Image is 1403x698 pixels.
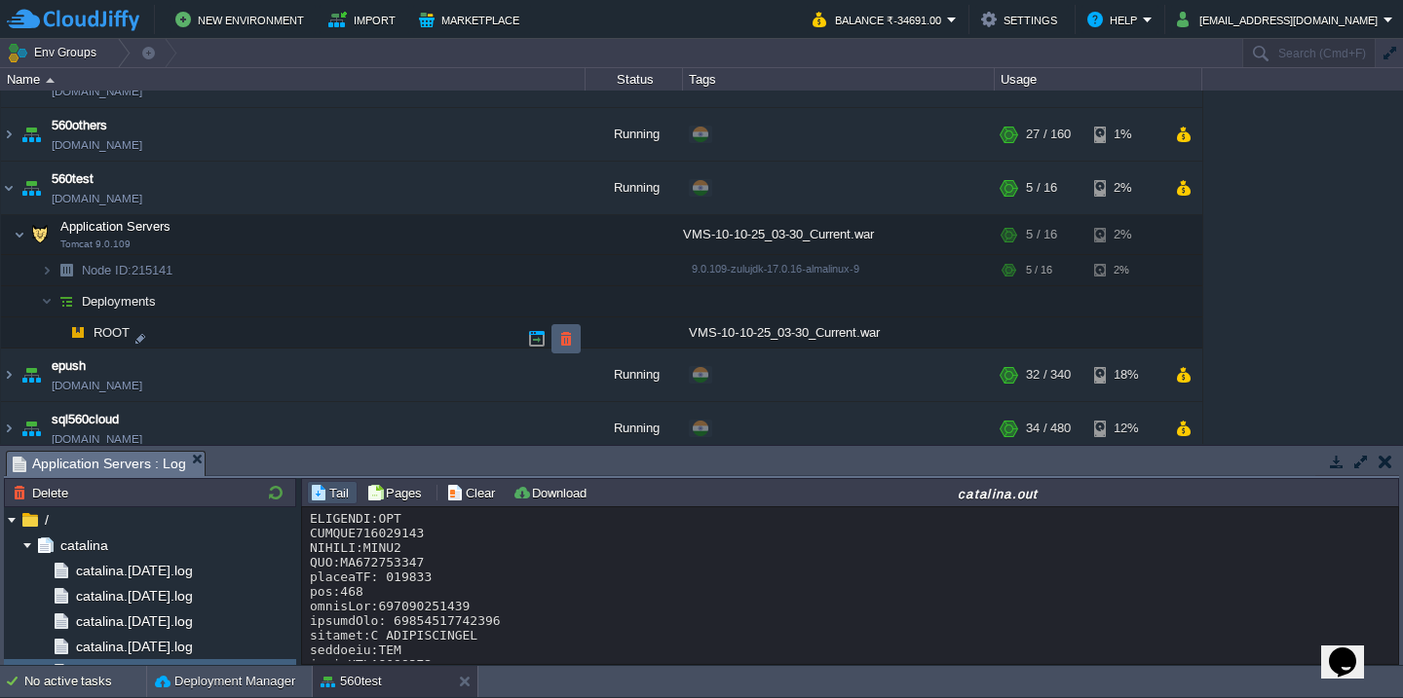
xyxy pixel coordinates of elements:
img: AMDAwAAAACH5BAEAAAAALAAAAAABAAEAAAICRAEAOw== [1,115,17,167]
span: Node ID: [82,270,132,284]
button: Settings [981,8,1063,31]
button: 560test [321,672,382,691]
div: VMS-10-10-25_03-30_Current.war [683,324,995,354]
button: Tail [310,484,355,501]
img: AMDAwAAAACH5BAEAAAAALAAAAAABAAEAAAICRAEAOw== [1,409,17,461]
div: Running [586,409,683,461]
img: AMDAwAAAACH5BAEAAAAALAAAAAABAAEAAAICRAEAOw== [18,168,45,221]
a: [DOMAIN_NAME] [52,196,142,215]
span: Tomcat 9.0.109 [60,245,131,257]
img: AMDAwAAAACH5BAEAAAAALAAAAAABAAEAAAICRAEAOw== [14,222,25,261]
div: Name [2,68,585,91]
img: AMDAwAAAACH5BAEAAAAALAAAAAABAAEAAAICRAEAOw== [53,293,80,323]
div: 5 / 16 [1026,168,1057,221]
button: New Environment [175,8,310,31]
span: [DOMAIN_NAME] [52,436,142,456]
span: Application Servers : Log [13,452,186,476]
div: VMS-10-10-25_03-30_Current.war [683,222,995,261]
button: Pages [366,484,428,501]
img: CloudJiffy [7,8,139,32]
span: 215141 [80,269,175,285]
div: 2% [1094,168,1157,221]
button: Help [1087,8,1143,31]
button: Import [328,8,401,31]
a: / [41,511,52,529]
a: catalina.out [72,663,150,680]
img: AMDAwAAAACH5BAEAAAAALAAAAAABAAEAAAICRAEAOw== [53,262,80,292]
button: Deployment Manager [155,672,295,691]
div: 2% [1094,222,1157,261]
img: AMDAwAAAACH5BAEAAAAALAAAAAABAAEAAAICRAEAOw== [26,222,54,261]
img: AMDAwAAAACH5BAEAAAAALAAAAAABAAEAAAICRAEAOw== [46,78,55,83]
div: No active tasks [24,666,146,697]
a: [DOMAIN_NAME] [52,89,142,108]
button: Balance ₹-34691.00 [813,8,947,31]
div: 12% [1094,409,1157,461]
iframe: chat widget [1321,620,1384,679]
img: AMDAwAAAACH5BAEAAAAALAAAAAABAAEAAAICRAEAOw== [41,293,53,323]
img: AMDAwAAAACH5BAEAAAAALAAAAAABAAEAAAICRAEAOw== [18,409,45,461]
div: 1% [1094,115,1157,167]
a: sql560cloud [52,417,119,436]
a: catalina.[DATE].log [72,638,196,655]
button: Delete [13,484,74,501]
a: Application ServersTomcat 9.0.109 [58,226,173,240]
a: ROOT [92,331,133,348]
a: epush [52,363,86,383]
div: 5 / 16 [1026,222,1057,261]
div: Running [586,115,683,167]
a: catalina.[DATE].log [72,612,196,630]
img: AMDAwAAAACH5BAEAAAAALAAAAAABAAEAAAICRAEAOw== [41,262,53,292]
a: 560others [52,123,107,142]
button: Clear [446,484,501,501]
div: 5 / 16 [1026,262,1052,292]
img: AMDAwAAAACH5BAEAAAAALAAAAAABAAEAAAICRAEAOw== [18,355,45,408]
div: Tags [684,68,994,91]
a: Node ID:215141 [80,269,175,285]
img: AMDAwAAAACH5BAEAAAAALAAAAAABAAEAAAICRAEAOw== [64,324,92,354]
div: 18% [1094,355,1157,408]
div: 32 / 340 [1026,355,1071,408]
a: catalina.[DATE].log [72,562,196,579]
a: Deployments [80,300,159,316]
span: Application Servers [58,225,173,241]
a: catalina [57,536,111,554]
a: [DOMAIN_NAME] [52,142,142,162]
a: 560test [52,176,94,196]
img: AMDAwAAAACH5BAEAAAAALAAAAAABAAEAAAICRAEAOw== [1,355,17,408]
a: [DOMAIN_NAME] [52,383,142,402]
span: 9.0.109-zulujdk-17.0.16-almalinux-9 [692,270,859,281]
div: 34 / 480 [1026,409,1071,461]
img: AMDAwAAAACH5BAEAAAAALAAAAAABAAEAAAICRAEAOw== [53,324,64,354]
div: Usage [996,68,1201,91]
div: Running [586,168,683,221]
div: catalina.out [600,485,1396,501]
button: Marketplace [419,8,525,31]
div: Status [587,68,682,91]
div: 27 / 160 [1026,115,1071,167]
img: AMDAwAAAACH5BAEAAAAALAAAAAABAAEAAAICRAEAOw== [18,115,45,167]
button: [EMAIL_ADDRESS][DOMAIN_NAME] [1177,8,1384,31]
a: catalina.[DATE].log [72,587,196,605]
div: Running [586,355,683,408]
button: Download [512,484,592,501]
img: AMDAwAAAACH5BAEAAAAALAAAAAABAAEAAAICRAEAOw== [1,168,17,221]
button: Env Groups [7,39,103,66]
div: 2% [1094,262,1157,292]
